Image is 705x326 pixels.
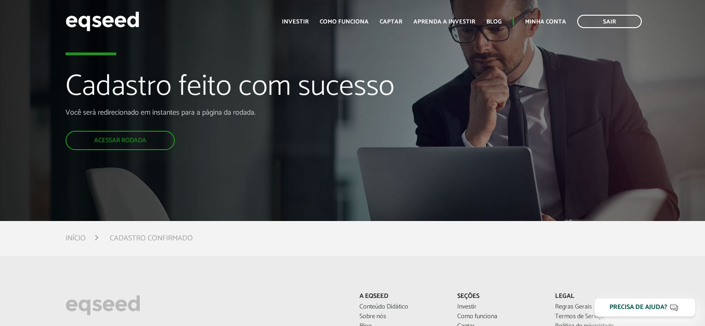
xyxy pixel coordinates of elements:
[577,15,642,28] a: Sair
[282,19,309,25] a: Investir
[320,19,369,25] a: Como funciona
[457,304,541,310] a: Investir
[555,293,639,301] p: Legal
[110,232,193,244] li: Cadastro confirmado
[66,108,404,117] p: Você será redirecionado em instantes para a página da rodada.
[359,314,443,320] a: Sobre nós
[413,19,475,25] a: Aprenda a investir
[66,235,86,242] a: Início
[555,314,639,320] a: Termos de Serviço
[555,304,639,310] a: Regras Gerais
[457,293,541,301] p: Seções
[66,71,404,108] h1: Cadastro feito com sucesso
[380,19,402,25] a: Captar
[359,304,443,310] a: Conteúdo Didático
[359,293,443,301] p: A EqSeed
[525,19,566,25] a: Minha conta
[66,131,175,150] a: Acessar rodada
[66,293,140,318] img: EqSeed Logo
[457,314,541,320] a: Como funciona
[66,9,139,34] img: EqSeed
[486,19,502,25] a: Blog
